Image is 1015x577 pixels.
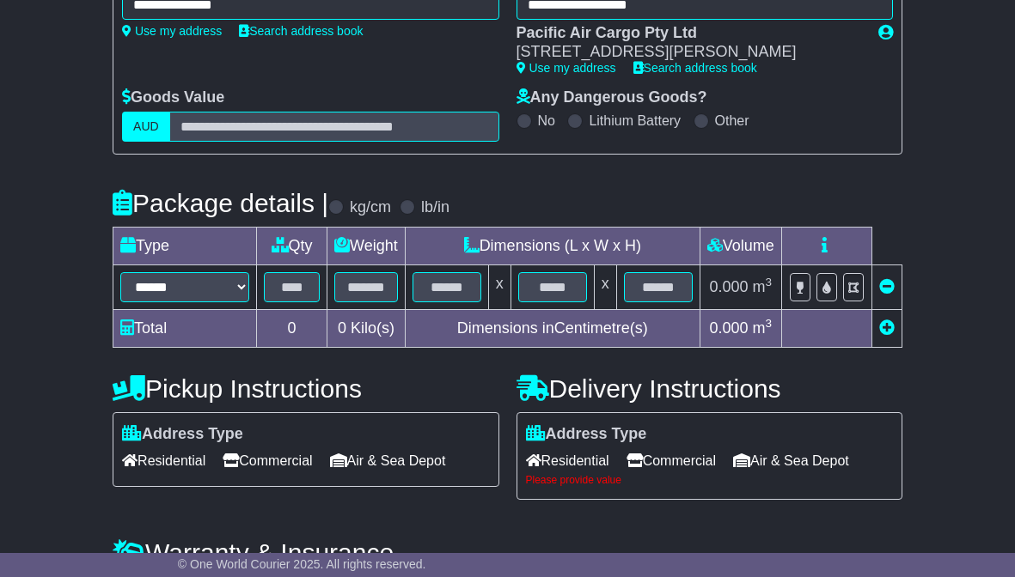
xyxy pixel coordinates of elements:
a: Use my address [122,24,222,38]
span: m [753,319,773,337]
sup: 3 [766,276,773,288]
span: Commercial [223,447,312,474]
td: Kilo(s) [327,309,406,347]
a: Use my address [517,61,616,75]
label: Lithium Battery [589,112,681,129]
label: AUD [122,112,170,142]
a: Search address book [239,24,363,38]
label: kg/cm [350,198,391,217]
span: Residential [526,447,609,474]
span: m [753,278,773,295]
td: Dimensions in Centimetre(s) [405,309,700,347]
h4: Delivery Instructions [517,374,902,403]
a: Search address book [633,61,757,75]
span: 0.000 [710,319,749,337]
td: Volume [700,227,781,264]
td: Total [113,309,257,347]
td: x [488,264,511,309]
span: Residential [122,447,205,474]
a: Remove this item [879,278,895,295]
h4: Package details | [113,189,328,217]
td: x [594,264,616,309]
td: Type [113,227,257,264]
td: Qty [257,227,327,264]
span: 0 [338,319,346,337]
label: Any Dangerous Goods? [517,88,707,107]
h4: Warranty & Insurance [113,538,902,567]
td: Weight [327,227,406,264]
td: 0 [257,309,327,347]
label: No [538,112,555,129]
span: Air & Sea Depot [733,447,849,474]
div: [STREET_ADDRESS][PERSON_NAME] [517,43,861,62]
label: Goods Value [122,88,224,107]
label: Address Type [122,425,243,444]
div: Pacific Air Cargo Pty Ltd [517,24,861,43]
div: Please provide value [526,474,893,486]
sup: 3 [766,317,773,330]
label: Other [715,112,749,129]
h4: Pickup Instructions [113,374,498,403]
a: Add new item [879,319,895,337]
label: lb/in [421,198,449,217]
span: Commercial [627,447,716,474]
span: Air & Sea Depot [330,447,446,474]
td: Dimensions (L x W x H) [405,227,700,264]
span: © One World Courier 2025. All rights reserved. [178,557,426,571]
label: Address Type [526,425,647,444]
span: 0.000 [710,278,749,295]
